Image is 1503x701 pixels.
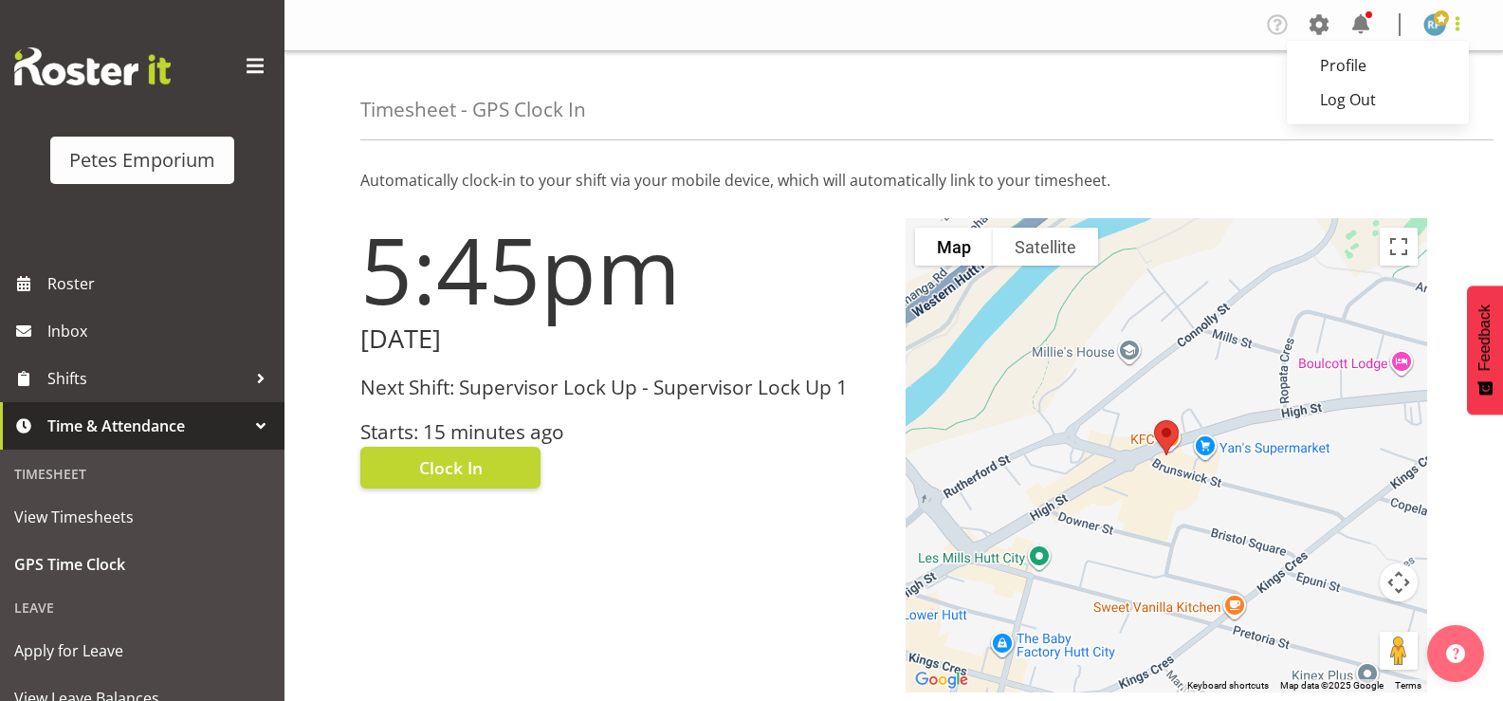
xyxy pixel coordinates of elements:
span: View Timesheets [14,503,270,531]
div: Timesheet [5,454,280,493]
button: Keyboard shortcuts [1187,679,1269,692]
a: Log Out [1287,83,1469,117]
span: Roster [47,269,275,298]
span: Apply for Leave [14,636,270,665]
button: Drag Pegman onto the map to open Street View [1380,632,1418,670]
span: Shifts [47,364,247,393]
img: Google [910,668,973,692]
img: reina-puketapu721.jpg [1423,13,1446,36]
a: Profile [1287,48,1469,83]
a: Apply for Leave [5,627,280,674]
span: Clock In [419,455,483,480]
button: Toggle fullscreen view [1380,228,1418,266]
a: Terms (opens in new tab) [1395,680,1421,691]
img: help-xxl-2.png [1446,644,1465,663]
span: Time & Attendance [47,412,247,440]
h3: Next Shift: Supervisor Lock Up - Supervisor Lock Up 1 [360,377,883,398]
button: Clock In [360,447,541,489]
span: Feedback [1476,304,1494,371]
a: View Timesheets [5,493,280,541]
button: Show street map [915,228,993,266]
p: Automatically clock-in to your shift via your mobile device, which will automatically link to you... [360,169,1427,192]
a: Open this area in Google Maps (opens a new window) [910,668,973,692]
span: GPS Time Clock [14,550,270,579]
h3: Starts: 15 minutes ago [360,421,883,443]
button: Feedback - Show survey [1467,286,1503,415]
h2: [DATE] [360,324,883,354]
button: Show satellite imagery [993,228,1098,266]
img: Rosterit website logo [14,47,171,85]
div: Petes Emporium [69,146,215,175]
span: Map data ©2025 Google [1280,680,1384,691]
div: Leave [5,588,280,627]
button: Map camera controls [1380,563,1418,601]
h4: Timesheet - GPS Clock In [360,99,586,120]
span: Inbox [47,317,275,345]
h1: 5:45pm [360,218,883,321]
a: GPS Time Clock [5,541,280,588]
